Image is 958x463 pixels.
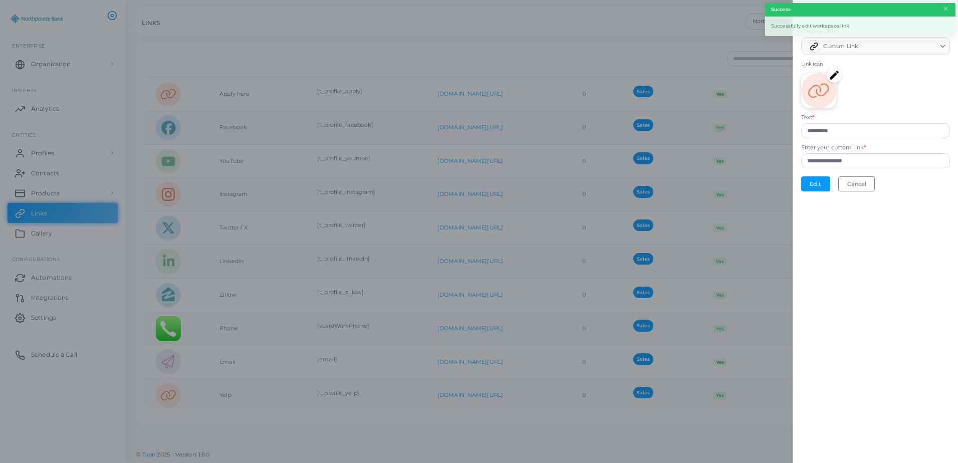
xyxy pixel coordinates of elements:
[838,176,875,191] button: Cancel
[827,68,842,83] img: edit.png
[765,17,955,36] div: Successfully edit workspace link
[801,61,950,68] span: Link Icon
[771,6,791,13] strong: Success
[801,176,830,191] button: Edit
[801,37,950,56] div: Search for option
[861,40,936,53] input: Search for option
[823,42,858,52] span: Custom Link
[801,114,815,122] label: Text
[801,144,866,152] label: Enter your custom link
[942,4,949,15] button: Close
[801,73,836,108] img: 4BA6KhR53YHvEllMy31UyywOsDmgY1a8-1756900775228.png
[808,40,820,53] img: avatar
